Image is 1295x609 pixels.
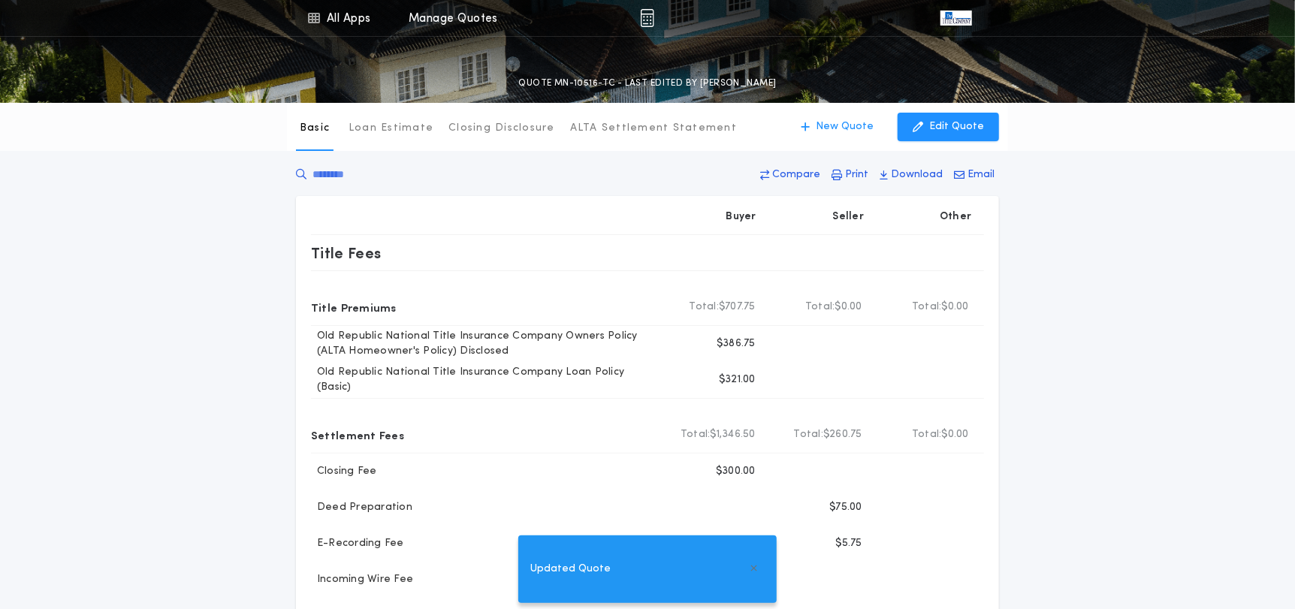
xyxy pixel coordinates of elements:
[716,464,756,479] p: $300.00
[794,427,824,442] b: Total:
[942,427,969,442] span: $0.00
[940,210,972,225] p: Other
[311,500,412,515] p: Deed Preparation
[805,300,835,315] b: Total:
[816,119,874,134] p: New Quote
[518,76,776,91] p: QUOTE MN-10516-TC - LAST EDITED BY [PERSON_NAME]
[967,167,995,182] p: Email
[942,300,969,315] span: $0.00
[311,329,661,359] p: Old Republic National Title Insurance Company Owners Policy (ALTA Homeowner's Policy) Disclosed
[827,161,873,188] button: Print
[898,113,999,141] button: Edit Quote
[311,464,377,479] p: Closing Fee
[829,500,862,515] p: $75.00
[711,427,756,442] span: $1,346.50
[845,167,868,182] p: Print
[719,300,756,315] span: $707.75
[726,210,756,225] p: Buyer
[530,561,611,577] span: Updated Quote
[640,9,654,27] img: img
[681,427,711,442] b: Total:
[311,295,397,319] p: Title Premiums
[717,336,756,351] p: $386.75
[349,121,433,136] p: Loan Estimate
[835,300,862,315] span: $0.00
[772,167,820,182] p: Compare
[311,241,382,265] p: Title Fees
[719,372,756,387] p: $321.00
[833,210,865,225] p: Seller
[949,161,999,188] button: Email
[570,121,737,136] p: ALTA Settlement Statement
[823,427,862,442] span: $260.75
[311,365,661,395] p: Old Republic National Title Insurance Company Loan Policy (Basic)
[448,121,555,136] p: Closing Disclosure
[891,167,943,182] p: Download
[875,161,947,188] button: Download
[929,119,984,134] p: Edit Quote
[912,427,942,442] b: Total:
[912,300,942,315] b: Total:
[311,423,404,447] p: Settlement Fees
[786,113,889,141] button: New Quote
[756,161,825,188] button: Compare
[300,121,330,136] p: Basic
[690,300,720,315] b: Total:
[940,11,972,26] img: vs-icon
